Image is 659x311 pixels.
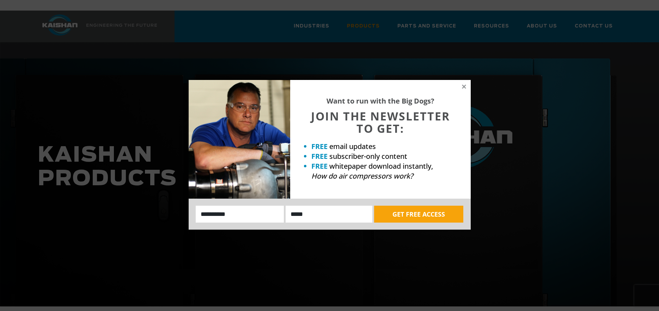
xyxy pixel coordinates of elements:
button: GET FREE ACCESS [374,206,463,223]
span: subscriber-only content [329,151,407,161]
span: JOIN THE NEWSLETTER TO GET: [311,108,450,136]
em: How do air compressors work? [311,171,413,181]
strong: FREE [311,151,328,161]
input: Name: [196,206,284,223]
span: whitepaper download instantly, [329,161,433,171]
strong: FREE [311,161,328,171]
input: Email [286,206,372,223]
button: Close [461,83,467,90]
span: email updates [329,142,376,151]
strong: Want to run with the Big Dogs? [327,96,434,106]
strong: FREE [311,142,328,151]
